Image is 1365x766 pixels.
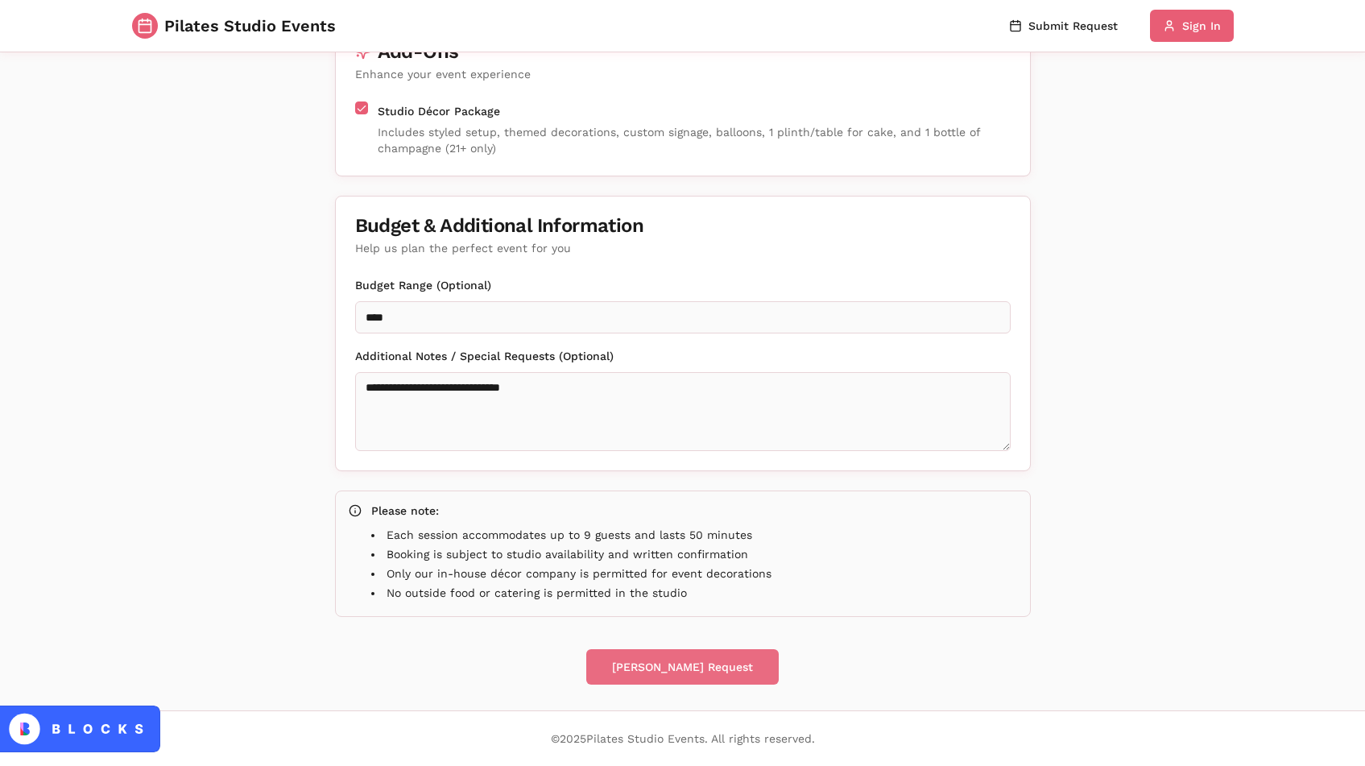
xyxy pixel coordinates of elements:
[371,527,1017,543] li: Each session accommodates up to 9 guests and lasts 50 minutes
[378,124,1011,156] p: Includes styled setup, themed decorations, custom signage, balloons, 1 plinth/table for cake, and...
[378,105,500,118] label: Studio Décor Package
[355,66,1011,82] div: Enhance your event experience
[371,585,1017,601] li: No outside food or catering is permitted in the studio
[1150,10,1234,42] button: Sign In
[586,649,779,685] button: [PERSON_NAME] Request
[132,731,1234,747] p: © 2025 Pilates Studio Events. All rights reserved.
[996,10,1131,42] button: Submit Request
[355,350,614,362] label: Additional Notes / Special Requests (Optional)
[371,565,1017,582] li: Only our in-house décor company is permitted for event decorations
[371,502,1017,520] p: Please note:
[132,13,336,39] a: Pilates Studio Events
[355,279,491,292] label: Budget Range (Optional)
[371,546,1017,562] li: Booking is subject to studio availability and written confirmation
[355,240,1011,256] div: Help us plan the perfect event for you
[164,14,336,37] span: Pilates Studio Events
[355,216,1011,235] div: Budget & Additional Information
